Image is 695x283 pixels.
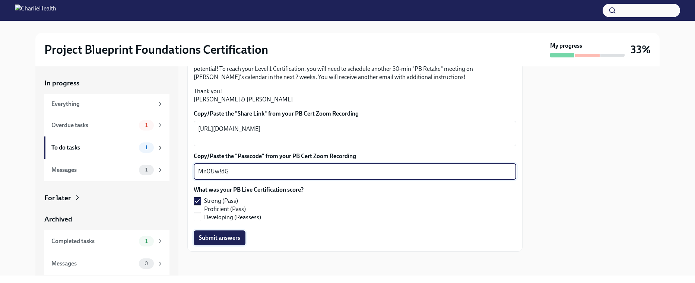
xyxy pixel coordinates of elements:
span: 1 [141,122,152,128]
span: Submit answers [199,234,240,242]
a: To do tasks1 [44,136,169,159]
textarea: [URL][DOMAIN_NAME] [198,125,512,142]
button: Submit answers [194,230,245,245]
span: 0 [140,261,153,266]
textarea: Mn0&w!dG [198,167,512,176]
a: For later [44,193,169,203]
span: 1 [141,238,152,244]
div: To do tasks [51,144,136,152]
div: For later [44,193,71,203]
div: Everything [51,100,154,108]
div: Messages [51,260,136,268]
label: What was your PB Live Certification score? [194,186,304,194]
strong: My progress [550,42,582,50]
a: Completed tasks1 [44,230,169,252]
a: In progress [44,78,169,88]
span: 1 [141,145,152,150]
span: Proficient (Pass) [204,205,246,213]
div: Completed tasks [51,237,136,245]
div: Messages [51,166,136,174]
p: Thank you! [PERSON_NAME] & [PERSON_NAME] [194,87,516,104]
label: Copy/Paste the "Share Link" from your PB Cert Zoom Recording [194,110,516,118]
a: Archived [44,214,169,224]
div: Overdue tasks [51,121,136,129]
a: Messages0 [44,252,169,275]
a: Messages1 [44,159,169,181]
p: Note: if you received a "Developing (Reasses)" score, don't get disheartened--this process is mea... [194,57,516,81]
a: Everything [44,94,169,114]
img: CharlieHealth [15,4,56,16]
h3: 33% [631,43,651,56]
a: Overdue tasks1 [44,114,169,136]
span: Developing (Reassess) [204,213,261,221]
h2: Project Blueprint Foundations Certification [44,42,268,57]
label: Copy/Paste the "Passcode" from your PB Cert Zoom Recording [194,152,516,160]
span: Strong (Pass) [204,197,238,205]
span: 1 [141,167,152,173]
